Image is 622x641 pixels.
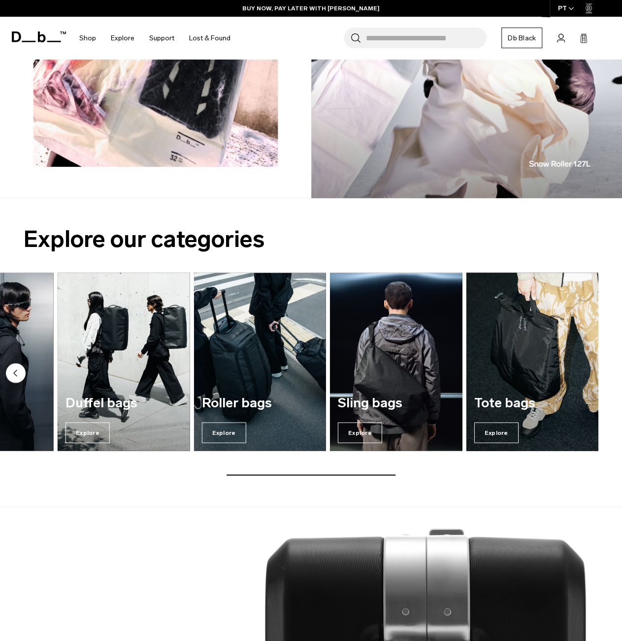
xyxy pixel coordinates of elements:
[338,396,454,410] h3: Sling bags
[330,273,462,451] a: Sling bags Explore
[501,28,542,48] a: Db Black
[242,4,380,13] a: BUY NOW, PAY LATER WITH [PERSON_NAME]
[111,21,134,56] a: Explore
[58,273,190,451] a: Duffel bags Explore
[466,273,598,451] div: 7 / 7
[474,396,590,410] h3: Tote bags
[474,422,519,443] span: Explore
[194,273,326,451] div: 5 / 7
[149,21,174,56] a: Support
[72,17,238,60] nav: Main Navigation
[338,422,382,443] span: Explore
[194,273,326,451] a: Roller bags Explore
[58,273,190,451] div: 4 / 7
[65,396,182,410] h3: Duffel bags
[330,273,462,451] div: 6 / 7
[202,422,246,443] span: Explore
[202,396,318,410] h3: Roller bags
[189,21,230,56] a: Lost & Found
[79,21,96,56] a: Shop
[65,422,110,443] span: Explore
[24,222,598,257] h2: Explore our categories
[6,363,26,385] button: Previous slide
